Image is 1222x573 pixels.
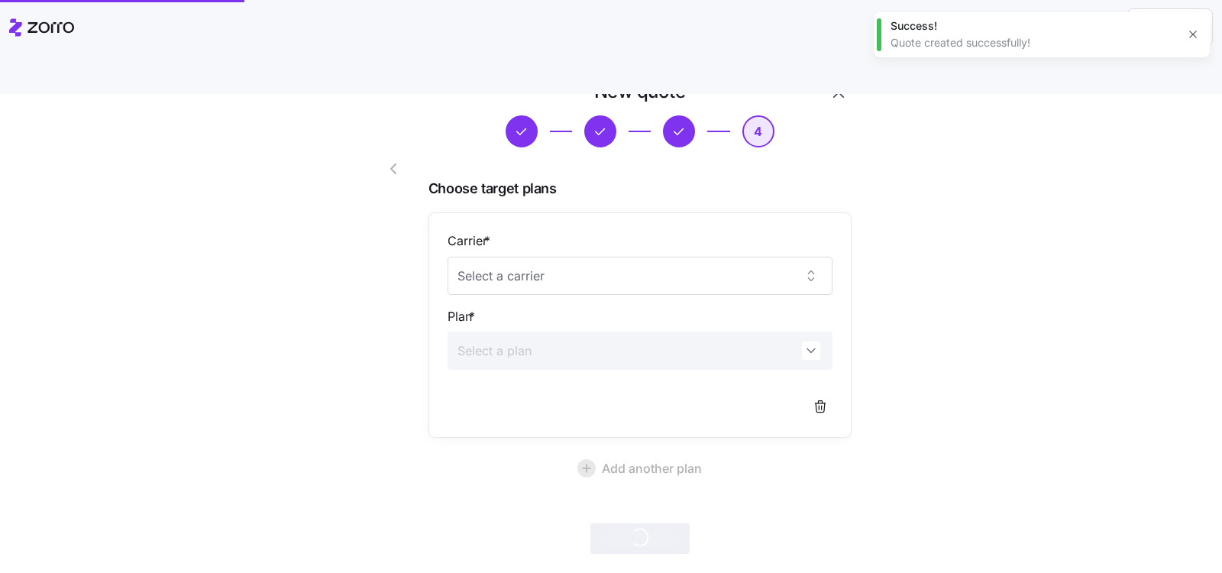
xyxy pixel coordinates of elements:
span: Choose target plans [428,178,852,200]
label: Carrier [448,231,493,251]
input: Select a carrier [448,257,832,295]
div: Quote created successfully! [891,35,1176,50]
label: Plan [448,307,478,326]
button: Add another plan [428,450,852,487]
span: Add another plan [602,459,702,477]
button: 4 [742,115,774,147]
input: Select a plan [448,332,832,370]
div: Success! [891,18,1176,34]
svg: add icon [577,459,596,477]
